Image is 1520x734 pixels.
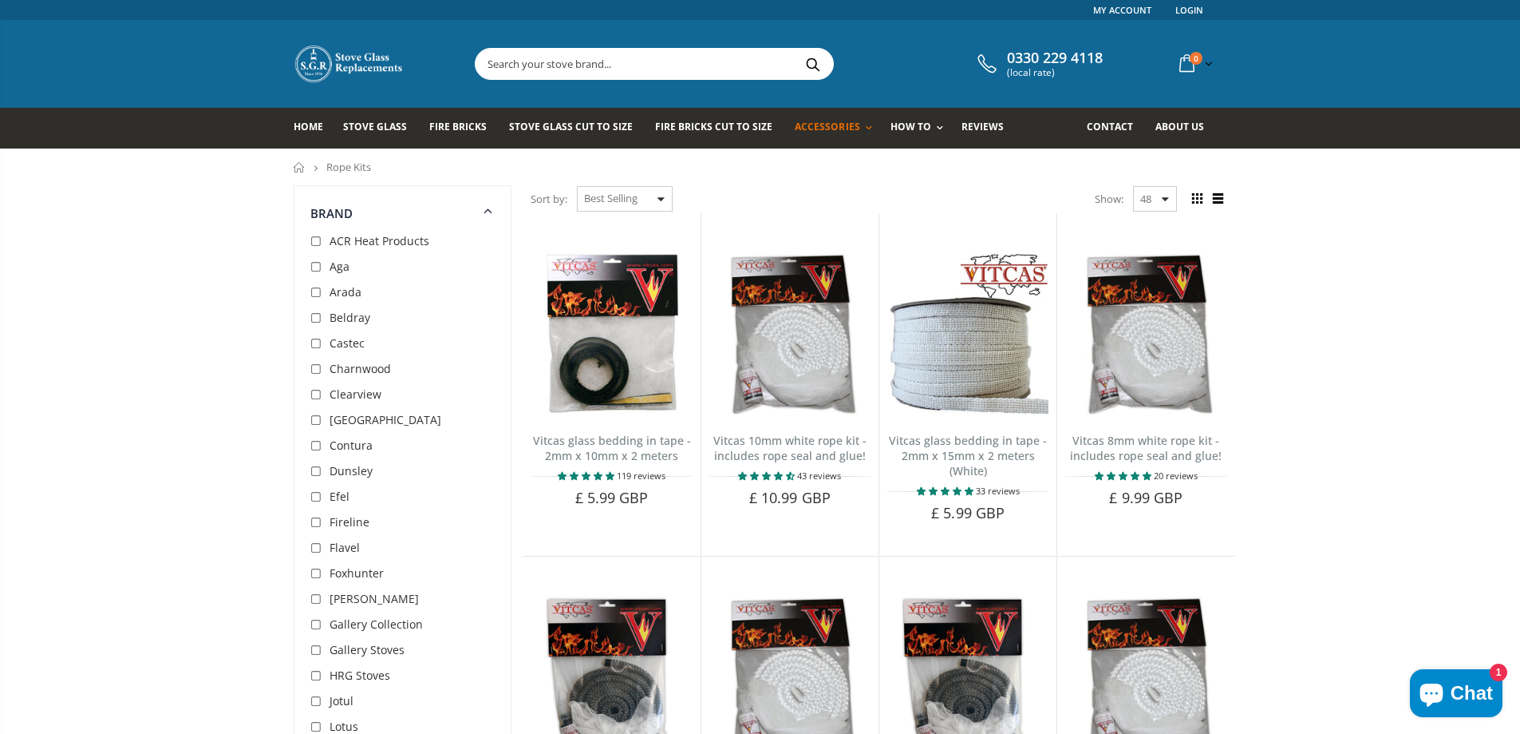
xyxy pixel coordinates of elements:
span: About us [1155,120,1204,133]
a: Home [294,162,306,173]
span: Stove Glass Cut To Size [509,120,633,133]
a: Stove Glass [343,108,419,149]
span: Fire Bricks [429,120,487,133]
a: Vitcas glass bedding in tape - 2mm x 10mm x 2 meters [533,433,691,463]
img: Vitcas stove glass bedding in tape [531,253,693,415]
a: Accessories [795,108,879,149]
span: [PERSON_NAME] [330,591,419,606]
span: HRG Stoves [330,668,390,683]
span: 4.90 stars [1095,470,1154,482]
span: Fireline [330,514,369,530]
span: (local rate) [1007,67,1103,78]
span: Aga [330,259,349,274]
span: Home [294,120,323,133]
span: Arada [330,284,361,300]
span: Grid view [1189,190,1206,208]
span: Dunsley [330,463,373,478]
span: 0330 229 4118 [1007,50,1103,67]
a: Home [294,108,335,149]
span: 0 [1190,52,1202,65]
img: Vitcas white rope, glue and gloves kit 10mm [709,253,871,415]
a: About us [1155,108,1216,149]
span: Rope Kits [326,160,371,174]
span: Show: [1095,186,1123,212]
span: Beldray [330,310,370,325]
a: Vitcas 8mm white rope kit - includes rope seal and glue! [1070,433,1222,463]
span: 119 reviews [617,470,665,482]
span: How To [890,120,931,133]
span: List view [1210,190,1227,208]
img: Vitcas stove glass bedding in tape [887,253,1048,415]
span: Foxhunter [330,565,384,581]
span: Jotul [330,693,353,708]
a: 0330 229 4118 (local rate) [973,50,1103,78]
a: Vitcas 10mm white rope kit - includes rope seal and glue! [713,433,867,463]
span: Contact [1087,120,1133,133]
span: [GEOGRAPHIC_DATA] [330,412,441,427]
inbox-online-store-chat: Shopify online store chat [1405,669,1507,721]
span: 33 reviews [976,485,1020,497]
span: 43 reviews [797,470,841,482]
span: Sort by: [531,185,567,213]
span: £ 10.99 GBP [749,488,831,507]
span: £ 5.99 GBP [931,503,1005,522]
span: Fire Bricks Cut To Size [655,120,772,133]
span: Gallery Collection [330,617,423,632]
img: Stove Glass Replacement [294,44,405,84]
span: 4.67 stars [738,470,797,482]
a: Stove Glass Cut To Size [509,108,645,149]
span: Lotus [330,719,358,734]
span: £ 5.99 GBP [575,488,649,507]
span: Reviews [961,120,1004,133]
span: Accessories [795,120,859,133]
span: Efel [330,489,349,504]
span: ACR Heat Products [330,233,429,248]
span: Charnwood [330,361,391,376]
button: Search [796,49,831,79]
span: Brand [310,205,353,221]
span: 4.85 stars [558,470,617,482]
a: Vitcas glass bedding in tape - 2mm x 15mm x 2 meters (White) [889,433,1047,478]
a: Fire Bricks [429,108,499,149]
span: 4.88 stars [917,485,976,497]
a: Contact [1087,108,1145,149]
span: Stove Glass [343,120,407,133]
span: Clearview [330,387,381,402]
a: Fire Bricks Cut To Size [655,108,784,149]
img: Vitcas white rope, glue and gloves kit 8mm [1065,253,1226,415]
a: How To [890,108,951,149]
span: 20 reviews [1154,470,1198,482]
span: £ 9.99 GBP [1109,488,1182,507]
span: Gallery Stoves [330,642,405,657]
a: Reviews [961,108,1016,149]
span: Flavel [330,540,360,555]
input: Search your stove brand... [476,49,1012,79]
span: Contura [330,438,373,453]
a: 0 [1173,48,1216,79]
span: Castec [330,335,365,351]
